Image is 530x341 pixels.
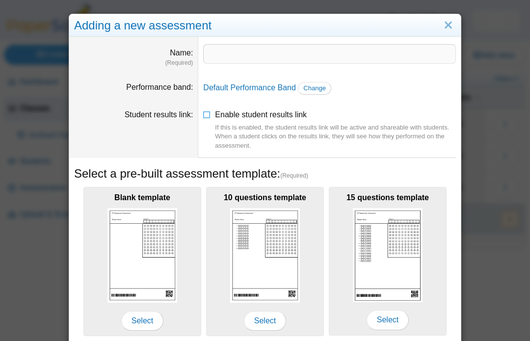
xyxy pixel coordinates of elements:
h5: Select a pre-built assessment template: [74,165,456,182]
div: Adding a new assessment [69,14,461,37]
a: Close [441,17,456,34]
img: scan_sheet_10_questions.png [230,208,300,303]
span: Enable student results link [215,110,456,150]
span: Select [121,311,163,331]
label: Name [170,49,193,57]
span: Change [303,84,326,92]
label: Student results link [125,110,193,119]
b: 10 questions template [224,193,306,202]
a: Change [298,82,331,95]
dfn: (Required) [74,59,193,67]
span: Select [367,310,409,330]
img: scan_sheet_15_questions.png [353,208,423,302]
img: scan_sheet_blank.png [107,208,177,303]
b: 15 questions template [346,193,429,202]
a: Default Performance Band [203,83,296,92]
b: Blank template [114,193,170,202]
span: (Required) [280,172,308,180]
div: If this is enabled, the student results link will be active and shareable with students. When a s... [215,123,456,150]
span: Select [244,311,286,331]
label: Performance band [126,83,193,91]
